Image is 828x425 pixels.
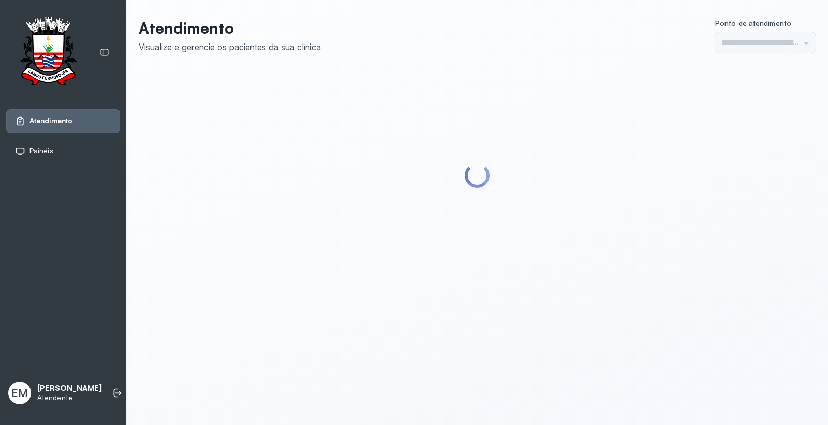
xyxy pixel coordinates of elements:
[139,19,321,37] p: Atendimento
[715,19,791,27] span: Ponto de atendimento
[37,384,102,393] p: [PERSON_NAME]
[139,41,321,52] div: Visualize e gerencie os pacientes da sua clínica
[11,386,28,400] span: EM
[29,116,72,125] span: Atendimento
[15,116,111,126] a: Atendimento
[11,17,85,89] img: Logotipo do estabelecimento
[29,146,53,155] span: Painéis
[37,393,102,402] p: Atendente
